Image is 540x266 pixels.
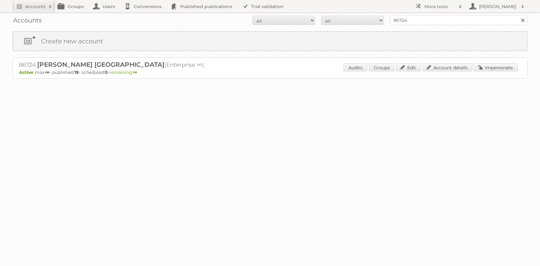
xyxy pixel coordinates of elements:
[19,70,521,75] p: max: - published: - scheduled: -
[74,70,79,75] strong: 19
[474,63,518,71] a: Impersonate
[13,32,527,51] a: Create new account
[109,70,137,75] span: remaining:
[19,61,238,69] h2: 86724: (Enterprise ∞)
[477,3,518,10] h2: [PERSON_NAME]
[424,3,456,10] h2: More tools
[422,63,472,71] a: Account details
[369,63,395,71] a: Groups
[37,61,164,68] span: [PERSON_NAME] [GEOGRAPHIC_DATA]
[25,3,46,10] h2: Accounts
[45,70,49,75] strong: ∞
[396,63,421,71] a: Edit
[343,63,367,71] a: Audits
[133,70,137,75] strong: ∞
[105,70,108,75] strong: 0
[19,70,35,75] span: Active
